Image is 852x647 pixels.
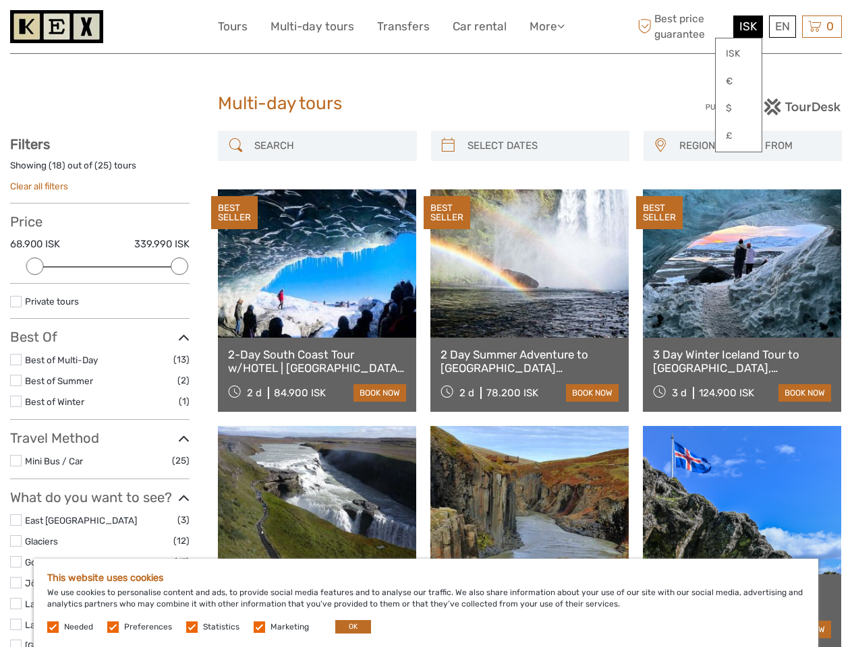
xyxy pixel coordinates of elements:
span: (13) [173,352,190,367]
a: Transfers [377,17,430,36]
strong: Filters [10,136,50,152]
a: book now [778,384,831,402]
span: 0 [824,20,836,33]
div: 124.900 ISK [699,387,754,399]
a: £ [716,124,762,148]
span: Best price guarantee [634,11,730,41]
a: Tours [218,17,248,36]
a: book now [566,384,619,402]
input: SEARCH [249,134,409,158]
label: Preferences [124,621,172,633]
a: 3 Day Winter Iceland Tour to [GEOGRAPHIC_DATA], [GEOGRAPHIC_DATA], [GEOGRAPHIC_DATA] and [GEOGRAP... [653,348,831,375]
label: Needed [64,621,93,633]
h3: What do you want to see? [10,489,190,505]
a: Best of Multi-Day [25,355,98,365]
span: ISK [739,20,757,33]
h3: Price [10,214,190,230]
span: (25) [172,453,190,468]
div: BEST SELLER [424,196,470,230]
label: 25 [98,159,109,172]
span: (12) [173,533,190,549]
span: 2 d [247,387,262,399]
div: 78.200 ISK [486,387,538,399]
a: More [530,17,565,36]
div: We use cookies to personalise content and ads, to provide social media features and to analyse ou... [34,559,818,647]
h5: This website uses cookies [47,572,805,584]
a: book now [353,384,406,402]
a: Golden Circle [25,557,80,567]
label: 18 [52,159,62,172]
img: PurchaseViaTourDesk.png [705,98,842,115]
a: Jökulsárlón/[GEOGRAPHIC_DATA] [25,578,171,588]
span: 3 d [672,387,687,399]
label: Statistics [203,621,239,633]
span: (1) [179,394,190,409]
span: (2) [177,373,190,388]
p: We're away right now. Please check back later! [19,24,152,34]
button: Open LiveChat chat widget [155,21,171,37]
div: EN [769,16,796,38]
h3: Best Of [10,329,190,345]
button: REGION / STARTS FROM [673,135,835,157]
span: 2 d [459,387,474,399]
div: 84.900 ISK [274,387,326,399]
label: Marketing [271,621,309,633]
a: Best of Summer [25,375,93,386]
a: Glaciers [25,536,58,547]
a: € [716,69,762,94]
label: 68.900 ISK [10,237,60,251]
a: ISK [716,42,762,66]
span: (3) [177,512,190,528]
a: East [GEOGRAPHIC_DATA] [25,515,137,526]
a: $ [716,96,762,121]
div: BEST SELLER [211,196,258,230]
a: Private tours [25,296,79,307]
a: Best of Winter [25,396,84,407]
a: Clear all filters [10,181,68,191]
button: OK [335,620,371,634]
a: Landmannalaugar [25,619,100,630]
a: Mini Bus / Car [25,456,83,466]
span: (17) [174,554,190,569]
input: SELECT DATES [462,134,623,158]
a: Lake Mývatn [25,598,78,609]
a: Car rental [453,17,507,36]
div: Showing ( ) out of ( ) tours [10,159,190,180]
img: 1261-44dab5bb-39f8-40da-b0c2-4d9fce00897c_logo_small.jpg [10,10,103,43]
h1: Multi-day tours [218,93,634,115]
a: 2-Day South Coast Tour w/HOTEL | [GEOGRAPHIC_DATA], [GEOGRAPHIC_DATA], [GEOGRAPHIC_DATA] & Waterf... [228,348,406,375]
h3: Travel Method [10,430,190,446]
a: Multi-day tours [271,17,354,36]
div: BEST SELLER [636,196,683,230]
a: 2 Day Summer Adventure to [GEOGRAPHIC_DATA] [GEOGRAPHIC_DATA], Glacier Hiking, [GEOGRAPHIC_DATA],... [441,348,619,375]
label: 339.990 ISK [134,237,190,251]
